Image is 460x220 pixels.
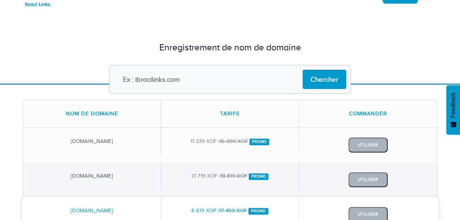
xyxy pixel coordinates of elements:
[161,128,299,155] div: 11 339 XOF /
[249,139,269,145] span: Promo
[219,208,247,213] del: 17 459 XOF
[220,138,248,144] del: 16 099 XOF
[310,100,456,188] iframe: Drift Widget Chat Window
[23,162,161,190] div: [DOMAIN_NAME]
[23,100,161,127] div: Nom de domaine
[303,70,346,89] input: Chercher
[23,41,437,54] div: Enregistrement de nom de domaine
[220,173,247,179] del: 18 819 XOF
[424,184,451,211] iframe: Drift Widget Chat Controller
[450,92,456,118] span: Feedback
[299,100,437,127] div: Commander
[161,162,299,190] div: 13 719 XOF /
[109,65,351,94] input: Ex : ibracilinks.com
[161,100,299,127] div: Tarifs
[446,85,460,135] button: Feedback - Afficher l’enquête
[248,208,268,215] span: Promo
[249,173,269,180] span: Promo
[23,128,161,155] div: [DOMAIN_NAME]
